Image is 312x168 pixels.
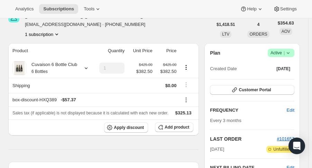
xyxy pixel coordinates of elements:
button: Shipping actions [181,81,192,88]
small: 6 Bottles [31,69,48,74]
span: $354.63 [278,20,294,27]
button: Product actions [181,64,192,71]
span: Apply discount [114,125,144,130]
span: Edit [287,107,294,114]
span: $382.50 [157,68,177,75]
span: Customer Portal [239,87,271,93]
button: Product actions [25,31,60,38]
span: Tools [84,6,94,12]
button: Analytics [11,4,38,14]
h2: LAST ORDER [210,136,277,142]
span: [DATE] [276,66,290,72]
span: - $57.37 [61,96,76,103]
span: Subscriptions [43,6,74,12]
div: Cuvaison 6 Bottle Club [26,61,77,75]
a: #101657 [277,136,294,141]
button: $1,418.51 [212,20,239,29]
small: $425.00 [139,63,153,67]
span: $325.13 [175,110,192,115]
span: Settings [280,6,297,12]
span: [DATE] [210,146,224,153]
button: Apply discount [104,122,148,133]
span: AOV [282,29,290,34]
th: Shipping [8,78,92,93]
th: Price [155,43,179,58]
button: Customer Portal [210,85,294,95]
button: Tools [80,4,105,14]
span: Analytics [15,6,34,12]
span: Unfulfilled [273,147,292,152]
h2: Plan [210,49,220,56]
th: Quantity [92,43,127,58]
span: Sales tax (if applicable) is not displayed because it is calculated with each new order. [12,111,168,115]
span: | [284,50,285,56]
span: [EMAIL_ADDRESS][DOMAIN_NAME] · [PHONE_NUMBER] [25,21,151,28]
th: Unit Price [127,43,155,58]
button: Help [236,4,267,14]
div: Open Intercom Messenger [288,138,305,154]
span: Created Date [210,65,237,72]
button: Settings [269,4,301,14]
span: LTV [222,32,229,37]
span: ORDERS [249,32,267,37]
button: Edit [283,105,299,116]
button: Subscriptions [39,4,78,14]
span: Help [247,6,256,12]
span: Every 3 months [210,118,241,123]
span: $382.50 [136,68,153,75]
button: [DATE] [272,64,294,74]
small: $425.00 [163,63,176,67]
div: [PERSON_NAME] [PERSON_NAME] [25,11,151,18]
button: #101657 [277,136,294,142]
span: 4 [257,22,260,27]
button: 4 [253,20,264,29]
span: $1,418.51 [217,22,235,27]
div: box-discount-HXQ389 [12,96,176,103]
h2: FREQUENCY [210,107,286,114]
th: Product [8,43,92,58]
span: Add product [165,124,189,130]
span: Active [270,49,292,56]
span: $0.00 [165,83,177,88]
button: Add product [155,122,193,132]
